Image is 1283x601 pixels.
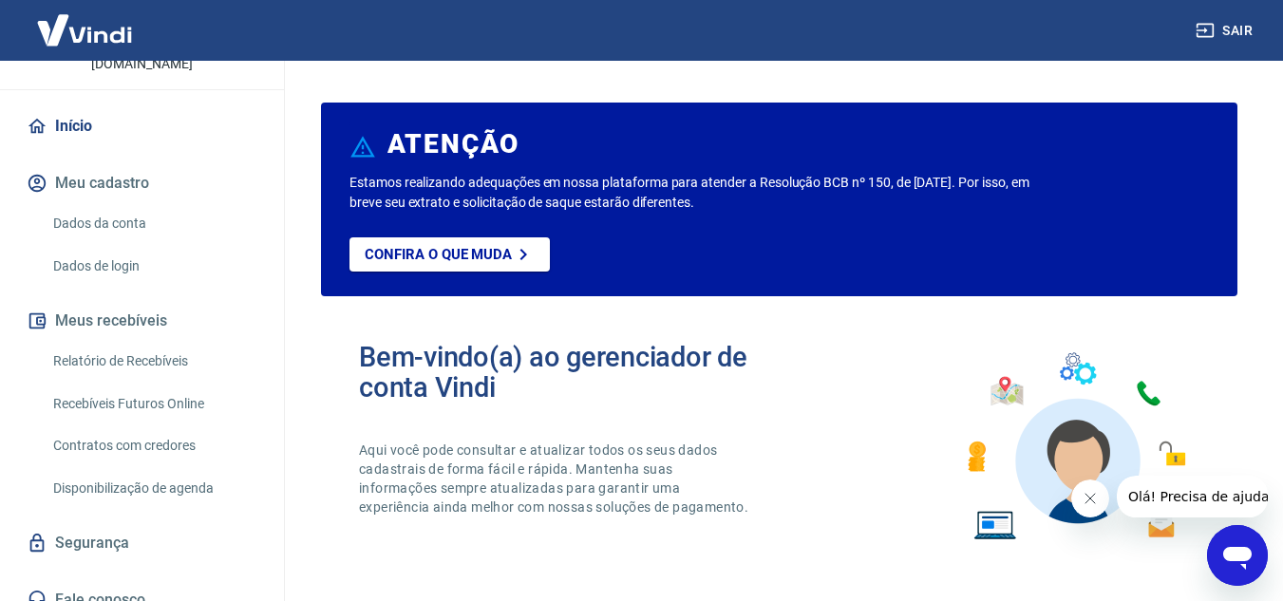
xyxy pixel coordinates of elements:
[23,105,261,147] a: Início
[46,469,261,508] a: Disponibilização de agenda
[365,246,512,263] p: Confira o que muda
[46,342,261,381] a: Relatório de Recebíveis
[359,441,752,516] p: Aqui você pode consultar e atualizar todos os seus dados cadastrais de forma fácil e rápida. Mant...
[1192,13,1260,48] button: Sair
[23,1,146,59] img: Vindi
[951,342,1199,552] img: Imagem de um avatar masculino com diversos icones exemplificando as funcionalidades do gerenciado...
[23,522,261,564] a: Segurança
[46,385,261,423] a: Recebíveis Futuros Online
[23,162,261,204] button: Meu cadastro
[46,247,261,286] a: Dados de login
[349,173,1037,213] p: Estamos realizando adequações em nossa plataforma para atender a Resolução BCB nº 150, de [DATE]....
[46,204,261,243] a: Dados da conta
[1071,479,1109,517] iframe: Fechar mensagem
[359,342,780,403] h2: Bem-vindo(a) ao gerenciador de conta Vindi
[1117,476,1268,517] iframe: Mensagem da empresa
[349,237,550,272] a: Confira o que muda
[46,426,261,465] a: Contratos com credores
[23,300,261,342] button: Meus recebíveis
[11,13,160,28] span: Olá! Precisa de ajuda?
[1207,525,1268,586] iframe: Botão para abrir a janela de mensagens
[387,135,519,154] h6: ATENÇÃO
